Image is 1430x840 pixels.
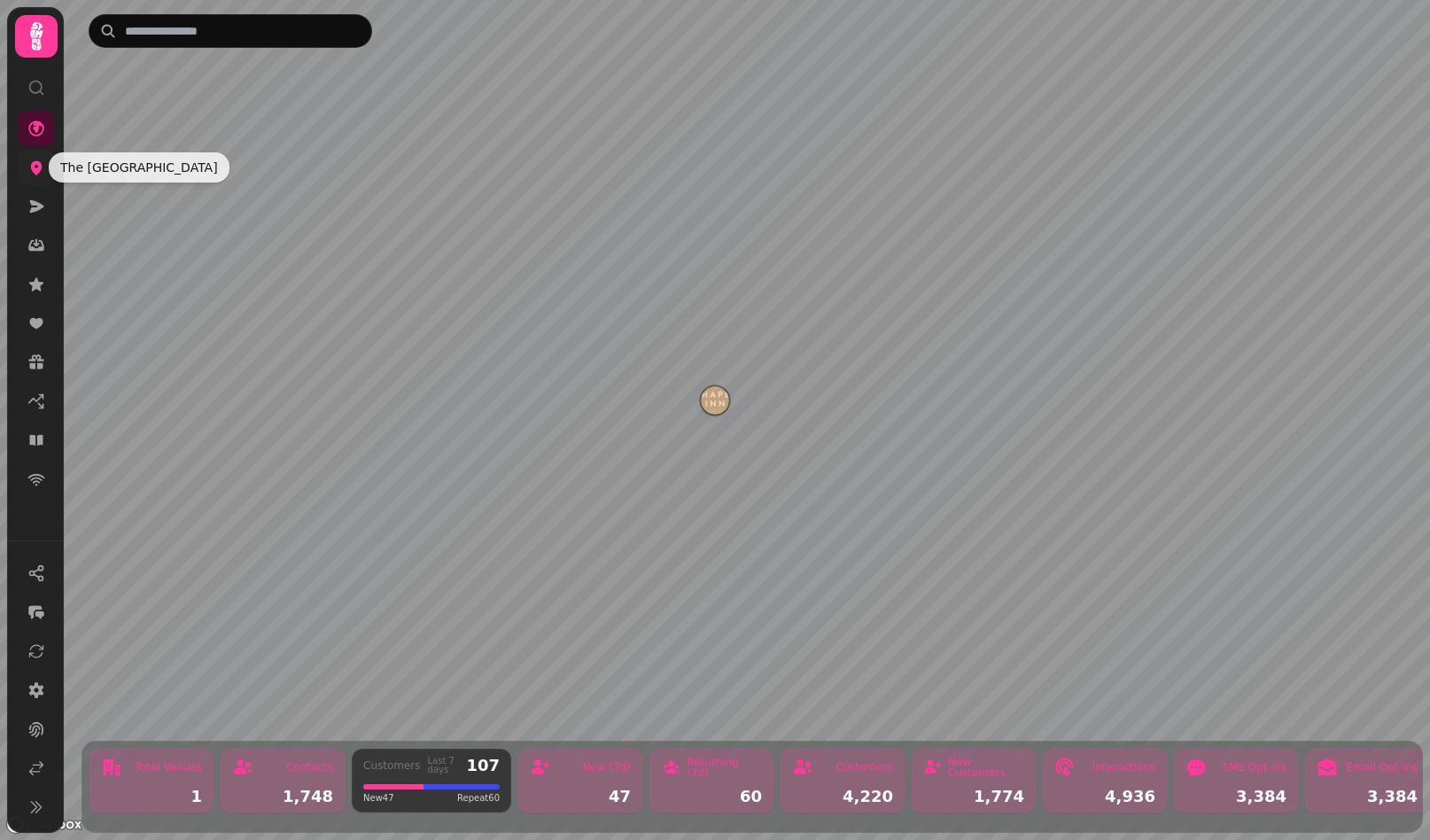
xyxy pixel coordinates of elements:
div: Last 7 days [428,757,460,774]
div: 1,748 [232,789,333,805]
div: 4,220 [792,789,893,805]
div: 47 [530,789,631,805]
div: Customers [363,760,421,771]
div: Interactions [1092,762,1155,773]
div: SMS Opt-ins [1222,762,1286,773]
div: Returning (7d) [687,757,762,778]
div: Email Opt-ins [1347,762,1418,773]
div: New Customers [948,757,1024,778]
div: 60 [661,789,762,805]
span: Repeat 60 [457,791,500,805]
div: Map marker [701,386,729,420]
div: Contacts [286,762,333,773]
div: Total Venues [136,762,202,773]
div: 1,774 [923,789,1024,805]
div: 107 [466,758,500,774]
div: New (7d) [582,762,631,773]
div: 3,384 [1185,789,1286,805]
div: Customers [835,762,893,773]
a: Mapbox logo [5,814,83,835]
div: 4,936 [1054,789,1155,805]
span: New 47 [363,791,394,805]
div: 1 [101,789,202,805]
button: The Chapel Inn [701,386,729,415]
div: 3,384 [1317,789,1418,805]
div: The [GEOGRAPHIC_DATA] [49,152,229,183]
